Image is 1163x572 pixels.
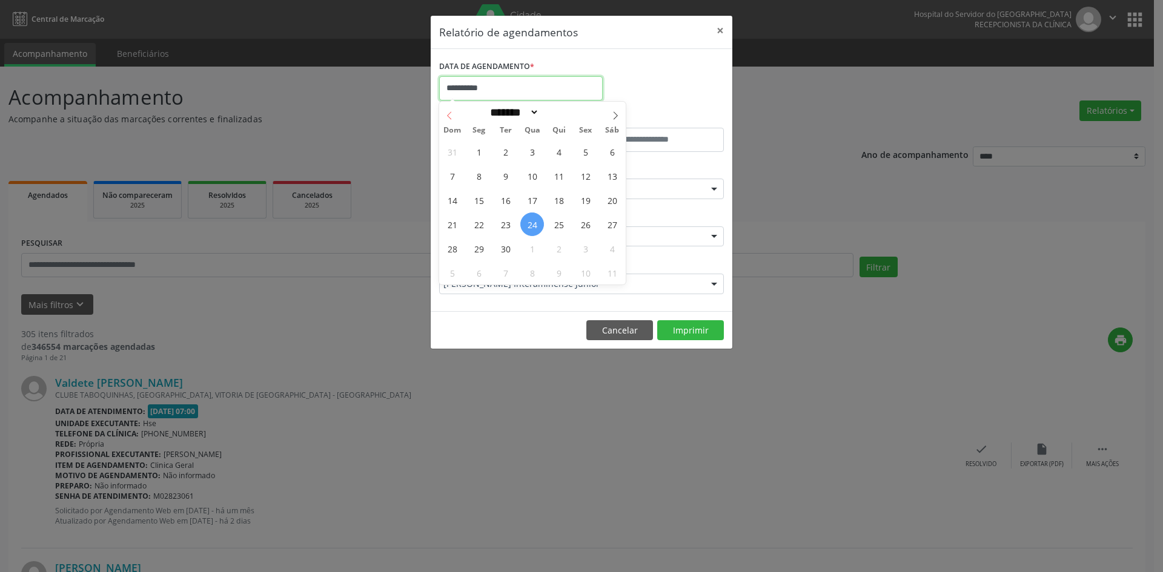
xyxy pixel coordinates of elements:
span: Outubro 4, 2025 [600,237,624,260]
span: Setembro 25, 2025 [547,212,571,236]
span: Setembro 20, 2025 [600,188,624,212]
span: Setembro 4, 2025 [547,140,571,163]
button: Cancelar [586,320,653,341]
span: Ter [492,127,519,134]
span: Setembro 26, 2025 [574,212,597,236]
span: Setembro 15, 2025 [467,188,491,212]
span: Agosto 31, 2025 [440,140,464,163]
span: Setembro 5, 2025 [574,140,597,163]
span: Setembro 22, 2025 [467,212,491,236]
span: Setembro 23, 2025 [494,212,517,236]
span: Setembro 6, 2025 [600,140,624,163]
span: Outubro 7, 2025 [494,261,517,284]
span: Setembro 3, 2025 [520,140,544,163]
span: Outubro 2, 2025 [547,237,571,260]
span: Setembro 13, 2025 [600,164,624,188]
span: Setembro 24, 2025 [520,212,544,236]
span: Setembro 16, 2025 [494,188,517,212]
span: Setembro 2, 2025 [494,140,517,163]
span: Outubro 8, 2025 [520,261,544,284]
span: Dom [439,127,466,134]
label: DATA DE AGENDAMENTO [439,58,534,76]
input: Year [539,106,579,119]
span: Setembro 9, 2025 [494,164,517,188]
span: Sáb [599,127,626,134]
button: Imprimir [657,320,724,341]
span: Setembro 11, 2025 [547,164,571,188]
label: ATÉ [585,109,724,128]
span: Setembro 1, 2025 [467,140,491,163]
span: Outubro 9, 2025 [547,261,571,284]
span: Outubro 11, 2025 [600,261,624,284]
span: Setembro 30, 2025 [494,237,517,260]
span: Outubro 3, 2025 [574,237,597,260]
h5: Relatório de agendamentos [439,24,578,40]
span: Setembro 10, 2025 [520,164,544,188]
span: Outubro 6, 2025 [467,261,491,284]
span: Setembro 28, 2025 [440,237,464,260]
span: Setembro 29, 2025 [467,237,491,260]
button: Close [708,16,732,45]
span: Setembro 17, 2025 [520,188,544,212]
span: Setembro 7, 2025 [440,164,464,188]
span: Qua [519,127,546,134]
span: Outubro 1, 2025 [520,237,544,260]
span: Setembro 14, 2025 [440,188,464,212]
span: Setembro 8, 2025 [467,164,491,188]
span: Outubro 10, 2025 [574,261,597,284]
span: Setembro 21, 2025 [440,212,464,236]
span: Setembro 18, 2025 [547,188,571,212]
span: Sex [572,127,599,134]
span: Qui [546,127,572,134]
span: Outubro 5, 2025 [440,261,464,284]
span: Seg [466,127,492,134]
span: Setembro 19, 2025 [574,188,597,212]
select: Month [486,106,539,119]
span: Setembro 12, 2025 [574,164,597,188]
span: Setembro 27, 2025 [600,212,624,236]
